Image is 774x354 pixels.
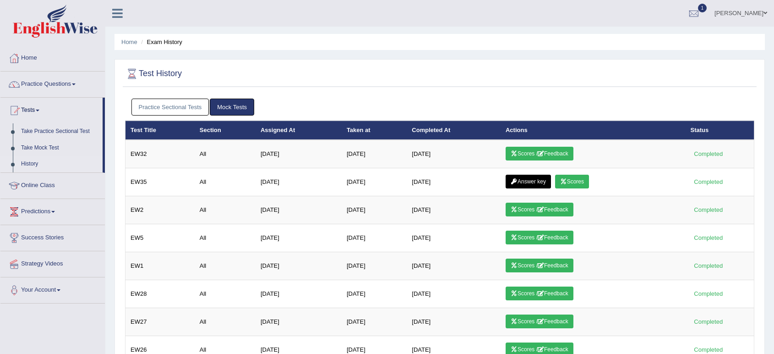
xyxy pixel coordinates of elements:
td: EW5 [125,224,195,252]
td: [DATE] [342,280,407,308]
a: Online Class [0,173,105,196]
td: All [195,280,256,308]
td: All [195,196,256,224]
div: Completed [691,317,726,326]
td: [DATE] [407,140,501,168]
td: [DATE] [342,168,407,196]
td: [DATE] [407,280,501,308]
td: [DATE] [342,308,407,336]
td: All [195,308,256,336]
td: [DATE] [256,280,342,308]
div: Completed [691,177,726,187]
a: Tests [0,98,103,121]
td: [DATE] [256,140,342,168]
td: EW1 [125,252,195,280]
td: All [195,224,256,252]
h2: Test History [125,67,182,81]
a: Predictions [0,199,105,222]
td: EW28 [125,280,195,308]
td: [DATE] [407,196,501,224]
th: Taken at [342,121,407,140]
a: Practice Questions [0,72,105,94]
a: Scores /Feedback [506,203,573,216]
a: Scores /Feedback [506,259,573,272]
a: Mock Tests [210,99,254,116]
td: [DATE] [256,252,342,280]
td: [DATE] [256,168,342,196]
td: [DATE] [407,168,501,196]
a: Scores /Feedback [506,287,573,300]
td: [DATE] [342,140,407,168]
td: [DATE] [407,252,501,280]
td: [DATE] [256,224,342,252]
a: Strategy Videos [0,251,105,274]
a: Your Account [0,277,105,300]
td: All [195,168,256,196]
td: EW2 [125,196,195,224]
a: Answer key [506,175,551,188]
th: Status [686,121,754,140]
td: [DATE] [342,224,407,252]
a: Scores /Feedback [506,231,573,244]
th: Section [195,121,256,140]
td: [DATE] [256,308,342,336]
a: Scores [555,175,589,188]
div: Completed [691,233,726,243]
td: All [195,140,256,168]
td: [DATE] [407,224,501,252]
td: [DATE] [407,308,501,336]
div: Completed [691,261,726,271]
li: Exam History [139,38,182,46]
td: [DATE] [342,252,407,280]
td: [DATE] [256,196,342,224]
a: Home [121,39,137,45]
div: Completed [691,149,726,159]
a: Home [0,45,105,68]
td: [DATE] [342,196,407,224]
td: EW35 [125,168,195,196]
div: Completed [691,205,726,215]
th: Actions [501,121,686,140]
a: Success Stories [0,225,105,248]
a: History [17,156,103,172]
th: Assigned At [256,121,342,140]
th: Completed At [407,121,501,140]
a: Take Mock Test [17,140,103,156]
span: 1 [698,4,707,12]
a: Take Practice Sectional Test [17,123,103,140]
td: All [195,252,256,280]
div: Completed [691,289,726,299]
td: EW27 [125,308,195,336]
th: Test Title [125,121,195,140]
a: Scores /Feedback [506,315,573,328]
a: Scores /Feedback [506,147,573,160]
a: Practice Sectional Tests [131,99,209,116]
td: EW32 [125,140,195,168]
